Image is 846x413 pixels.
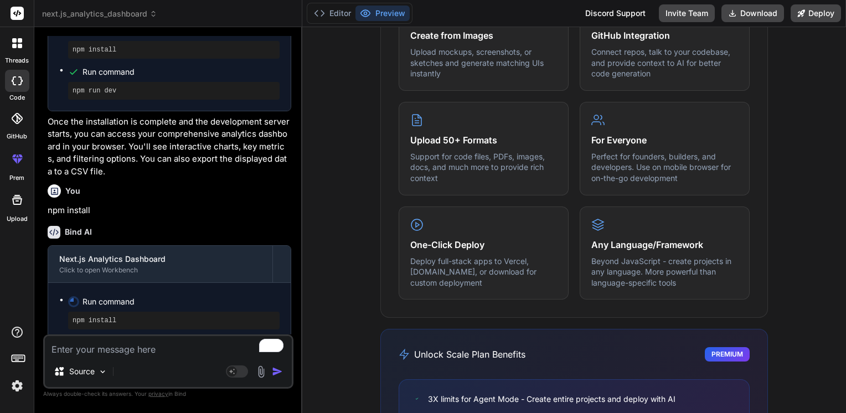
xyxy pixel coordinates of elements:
span: 3X limits for Agent Mode - Create entire projects and deploy with AI [428,393,675,405]
p: npm install [48,204,291,217]
p: Once the installation is complete and the development server starts, you can access your comprehe... [48,116,291,178]
textarea: To enrich screen reader interactions, please activate Accessibility in Grammarly extension settings [45,336,292,356]
label: code [9,93,25,102]
button: Next.js Analytics DashboardClick to open Workbench [48,246,272,282]
label: Upload [7,214,28,224]
button: Preview [355,6,410,21]
h4: Create from Images [410,29,557,42]
label: prem [9,173,24,183]
pre: npm install [73,45,275,54]
span: Run command [82,296,280,307]
pre: npm install [73,316,275,325]
p: Beyond JavaScript - create projects in any language. More powerful than language-specific tools [591,256,738,288]
h6: Bind AI [65,226,92,238]
img: Pick Models [98,367,107,376]
p: Always double-check its answers. Your in Bind [43,389,293,399]
span: Run command [82,66,280,78]
h4: GitHub Integration [591,29,738,42]
img: attachment [255,365,267,378]
button: Invite Team [659,4,715,22]
button: Download [721,4,784,22]
p: Perfect for founders, builders, and developers. Use on mobile browser for on-the-go development [591,151,738,184]
h4: Upload 50+ Formats [410,133,557,147]
span: privacy [148,390,168,397]
h6: You [65,185,80,197]
div: Click to open Workbench [59,266,261,275]
label: threads [5,56,29,65]
button: Editor [309,6,355,21]
span: next.js_analytics_dashboard [42,8,157,19]
button: Deploy [791,4,841,22]
label: GitHub [7,132,27,141]
h4: One-Click Deploy [410,238,557,251]
p: Support for code files, PDFs, images, docs, and much more to provide rich context [410,151,557,184]
img: icon [272,366,283,377]
p: Source [69,366,95,377]
pre: npm run dev [73,86,275,95]
h4: Any Language/Framework [591,238,738,251]
img: settings [8,376,27,395]
p: Deploy full-stack apps to Vercel, [DOMAIN_NAME], or download for custom deployment [410,256,557,288]
h4: For Everyone [591,133,738,147]
p: Connect repos, talk to your codebase, and provide context to AI for better code generation [591,47,738,79]
div: Next.js Analytics Dashboard [59,254,261,265]
h3: Unlock Scale Plan Benefits [399,348,525,361]
div: Premium [705,347,750,362]
div: Discord Support [579,4,652,22]
p: Upload mockups, screenshots, or sketches and generate matching UIs instantly [410,47,557,79]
